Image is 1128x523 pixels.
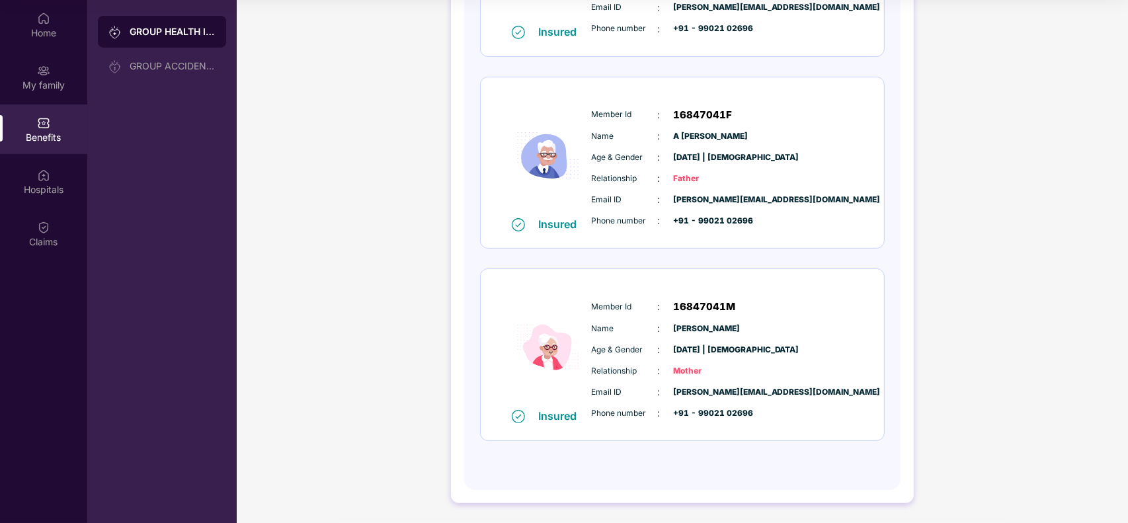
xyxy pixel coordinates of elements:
span: 16847041M [673,299,735,315]
span: Relationship [591,365,657,378]
span: : [657,108,660,122]
img: svg+xml;base64,PHN2ZyB3aWR0aD0iMjAiIGhlaWdodD0iMjAiIHZpZXdCb3g9IjAgMCAyMCAyMCIgZmlsbD0ibm9uZSIgeG... [108,60,122,73]
span: Phone number [591,22,657,35]
img: icon [508,95,588,217]
span: [DATE] | [DEMOGRAPHIC_DATA] [673,344,739,356]
img: svg+xml;base64,PHN2ZyB4bWxucz0iaHR0cDovL3d3dy53My5vcmcvMjAwMC9zdmciIHdpZHRoPSIxNiIgaGVpZ2h0PSIxNi... [512,410,525,423]
span: : [657,214,660,228]
span: : [657,385,660,399]
span: Name [591,130,657,143]
span: Member Id [591,108,657,121]
span: Relationship [591,173,657,185]
img: svg+xml;base64,PHN2ZyBpZD0iQmVuZWZpdHMiIHhtbG5zPSJodHRwOi8vd3d3LnczLm9yZy8yMDAwL3N2ZyIgd2lkdGg9Ij... [37,116,50,130]
span: Member Id [591,301,657,313]
span: : [657,321,660,336]
div: Insured [538,218,584,231]
img: svg+xml;base64,PHN2ZyB3aWR0aD0iMjAiIGhlaWdodD0iMjAiIHZpZXdCb3g9IjAgMCAyMCAyMCIgZmlsbD0ibm9uZSIgeG... [108,26,122,39]
img: svg+xml;base64,PHN2ZyB3aWR0aD0iMjAiIGhlaWdodD0iMjAiIHZpZXdCb3g9IjAgMCAyMCAyMCIgZmlsbD0ibm9uZSIgeG... [37,64,50,77]
span: : [657,342,660,357]
span: : [657,406,660,421]
span: Email ID [591,386,657,399]
span: : [657,192,660,207]
span: : [657,129,660,143]
span: [PERSON_NAME][EMAIL_ADDRESS][DOMAIN_NAME] [673,386,739,399]
span: +91 - 99021 02696 [673,407,739,420]
span: Email ID [591,1,657,14]
span: : [657,364,660,378]
span: +91 - 99021 02696 [673,22,739,35]
span: Phone number [591,407,657,420]
img: icon [508,286,588,409]
img: svg+xml;base64,PHN2ZyBpZD0iSG9zcGl0YWxzIiB4bWxucz0iaHR0cDovL3d3dy53My5vcmcvMjAwMC9zdmciIHdpZHRoPS... [37,169,50,182]
span: +91 - 99021 02696 [673,215,739,227]
img: svg+xml;base64,PHN2ZyB4bWxucz0iaHR0cDovL3d3dy53My5vcmcvMjAwMC9zdmciIHdpZHRoPSIxNiIgaGVpZ2h0PSIxNi... [512,26,525,39]
span: : [657,150,660,165]
span: Phone number [591,215,657,227]
span: Mother [673,365,739,378]
span: : [657,1,660,15]
span: [PERSON_NAME][EMAIL_ADDRESS][DOMAIN_NAME] [673,194,739,206]
span: Age & Gender [591,151,657,164]
span: [DATE] | [DEMOGRAPHIC_DATA] [673,151,739,164]
img: svg+xml;base64,PHN2ZyB4bWxucz0iaHR0cDovL3d3dy53My5vcmcvMjAwMC9zdmciIHdpZHRoPSIxNiIgaGVpZ2h0PSIxNi... [512,218,525,231]
img: svg+xml;base64,PHN2ZyBpZD0iQ2xhaW0iIHhtbG5zPSJodHRwOi8vd3d3LnczLm9yZy8yMDAwL3N2ZyIgd2lkdGg9IjIwIi... [37,221,50,234]
img: svg+xml;base64,PHN2ZyBpZD0iSG9tZSIgeG1sbnM9Imh0dHA6Ly93d3cudzMub3JnLzIwMDAvc3ZnIiB3aWR0aD0iMjAiIG... [37,12,50,25]
div: GROUP HEALTH INSURANCE [130,25,216,38]
span: : [657,22,660,36]
span: 16847041F [673,107,732,123]
span: Father [673,173,739,185]
span: [PERSON_NAME][EMAIL_ADDRESS][DOMAIN_NAME] [673,1,739,14]
span: : [657,171,660,186]
span: [PERSON_NAME] [673,323,739,335]
div: GROUP ACCIDENTAL INSURANCE [130,61,216,71]
span: Email ID [591,194,657,206]
div: Insured [538,25,584,38]
span: Age & Gender [591,344,657,356]
div: Insured [538,409,584,422]
span: : [657,300,660,314]
span: A [PERSON_NAME] [673,130,739,143]
span: Name [591,323,657,335]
